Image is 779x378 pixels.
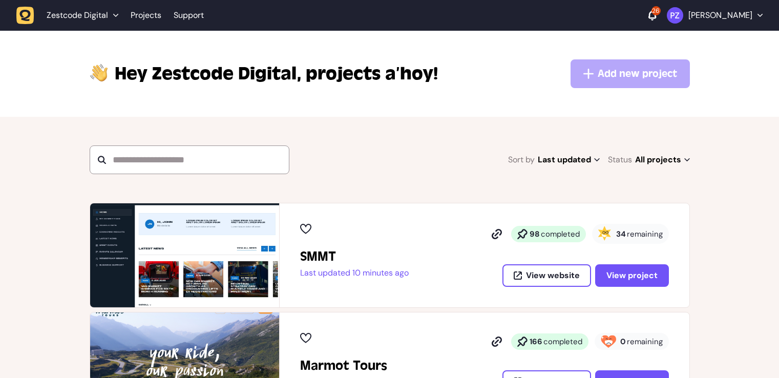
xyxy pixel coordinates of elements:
p: Last updated 10 minutes ago [300,268,409,278]
button: Add new project [571,59,690,88]
h2: Marmot Tours [300,358,387,374]
strong: 166 [530,337,542,347]
span: Last updated [538,153,600,167]
div: 26 [651,6,661,15]
span: View website [526,271,580,280]
span: Zestcode Digital [47,10,108,20]
strong: 34 [616,229,626,239]
a: Support [174,10,204,20]
h2: SMMT [300,248,409,265]
button: [PERSON_NAME] [667,7,763,24]
strong: 98 [530,229,540,239]
span: All projects [635,153,690,167]
button: View website [502,264,591,287]
span: Zestcode Digital [115,61,302,86]
span: completed [543,337,582,347]
span: View project [606,271,658,280]
span: remaining [627,229,663,239]
span: remaining [627,337,663,347]
img: Paris Zisis [667,7,683,24]
span: completed [541,229,580,239]
img: SMMT [90,203,279,307]
p: [PERSON_NAME] [688,10,752,20]
span: Status [608,153,632,167]
button: Zestcode Digital [16,6,124,25]
img: hi-hand [90,61,109,82]
span: Add new project [598,67,677,81]
strong: 0 [620,337,626,347]
span: Sort by [508,153,535,167]
p: projects a’hoy! [115,61,438,86]
a: Projects [131,6,161,25]
button: View project [595,264,669,287]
